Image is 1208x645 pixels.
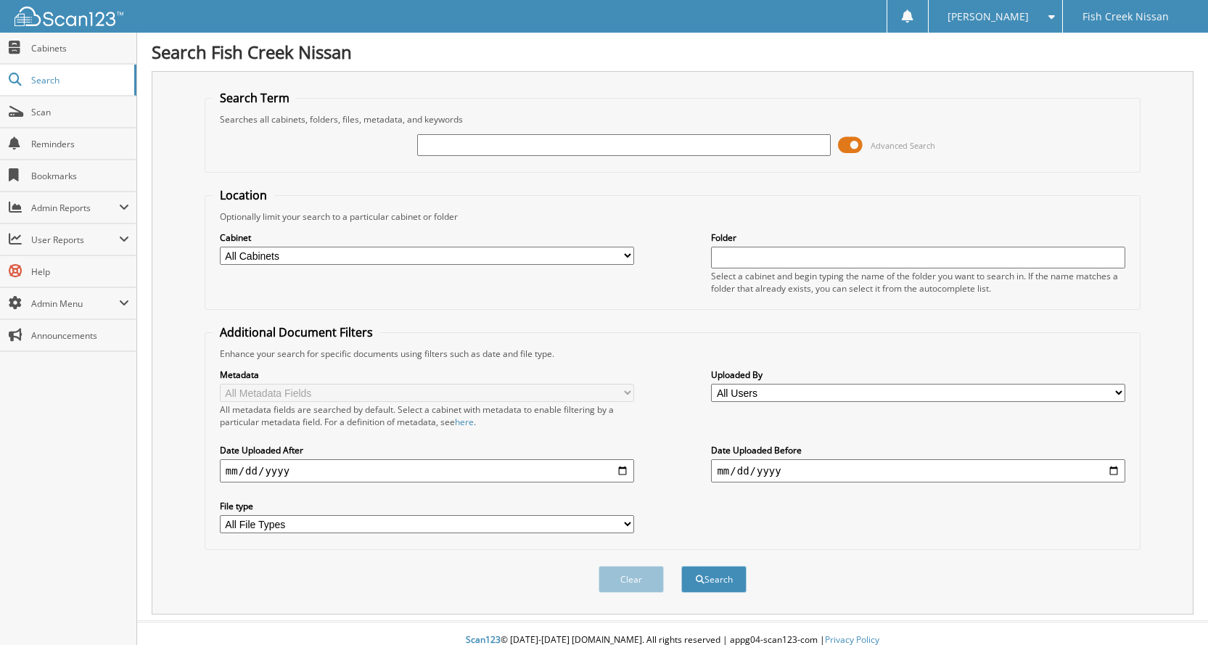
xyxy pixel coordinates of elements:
[711,270,1125,295] div: Select a cabinet and begin typing the name of the folder you want to search in. If the name match...
[31,106,129,118] span: Scan
[220,459,634,482] input: start
[1082,12,1169,21] span: Fish Creek Nissan
[31,42,129,54] span: Cabinets
[31,170,129,182] span: Bookmarks
[711,459,1125,482] input: end
[213,90,297,106] legend: Search Term
[220,444,634,456] label: Date Uploaded After
[31,202,119,214] span: Admin Reports
[213,324,380,340] legend: Additional Document Filters
[681,566,747,593] button: Search
[711,444,1125,456] label: Date Uploaded Before
[220,500,634,512] label: File type
[213,210,1133,223] div: Optionally limit your search to a particular cabinet or folder
[220,231,634,244] label: Cabinet
[220,403,634,428] div: All metadata fields are searched by default. Select a cabinet with metadata to enable filtering b...
[213,348,1133,360] div: Enhance your search for specific documents using filters such as date and file type.
[15,7,123,26] img: scan123-logo-white.svg
[31,266,129,278] span: Help
[711,369,1125,381] label: Uploaded By
[871,140,935,151] span: Advanced Search
[711,231,1125,244] label: Folder
[152,40,1193,64] h1: Search Fish Creek Nissan
[455,416,474,428] a: here
[31,138,129,150] span: Reminders
[220,369,634,381] label: Metadata
[31,74,127,86] span: Search
[31,329,129,342] span: Announcements
[213,113,1133,126] div: Searches all cabinets, folders, files, metadata, and keywords
[31,297,119,310] span: Admin Menu
[948,12,1029,21] span: [PERSON_NAME]
[599,566,664,593] button: Clear
[31,234,119,246] span: User Reports
[213,187,274,203] legend: Location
